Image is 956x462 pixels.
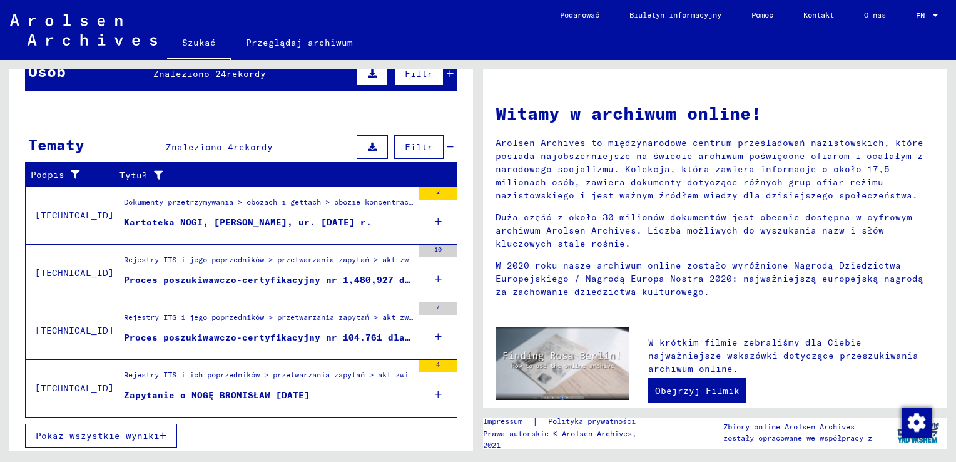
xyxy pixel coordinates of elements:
p: Duża część z około 30 milionów dokumentów jest obecnie dostępna w cyfrowym archiwum Arolsen Archi... [496,211,934,250]
div: Podpis [31,165,114,185]
div: Proces poszukiwawczo-certyfikacyjny nr 1,480,927 dla NOGA, [PERSON_NAME]. [DATE] r. [124,274,413,287]
button: Filtr [394,135,444,159]
span: Filtr [405,141,433,153]
a: Obejrzyj Filmik [648,378,746,403]
td: [TECHNICAL_ID] [26,359,114,417]
div: Proces poszukiwawczo-certyfikacyjny nr 104.761 dla NOGA, [PERSON_NAME]. [DATE] r. [124,331,413,344]
img: yv_logo.png [895,417,942,448]
p: Zbiory online Arolsen Archives [723,421,872,433]
div: Dokumenty przetrzymywania > obozach i gettach > obozie koncentracyjnym [GEOGRAPHIC_DATA] > Dokume... [124,197,413,214]
a: Przeglądaj archiwum [231,28,368,58]
p: W 2020 roku nasze archiwum online zostało wyróżnione Nagrodą Dziedzictwa Europejskiego / Nagrodą ... [496,259,934,299]
td: [TECHNICAL_ID] [26,302,114,359]
a: Szukać [167,28,231,60]
font: Podpis [31,168,64,182]
span: EN [916,11,930,20]
button: Filtr [394,62,444,86]
img: Arolsen_neg.svg [10,14,157,46]
font: Tytuł [119,169,148,182]
h1: Witamy w archiwum online! [496,100,934,126]
div: Rejestry ITS i jego poprzedników > przetwarzania zapytań > akt związanych ze sprawami ITS począws... [124,254,413,272]
p: zostały opracowane we współpracy z [723,433,872,444]
font: | [532,415,538,428]
div: Zapytanie o NOGĘ BRONISŁAW [DATE] [124,389,310,402]
div: Rejestry ITS i jego poprzedników > przetwarzania zapytań > akt związanych ze sprawami ITS począws... [124,312,413,329]
div: Zmienianie zgody [901,407,931,437]
button: Pokaż wszystkie wyniki [25,424,177,448]
div: Rejestry ITS i ich poprzedników > przetwarzania zapytań > akt związanych ze sprawami ITS począwsz... [124,369,413,387]
p: W krótkim filmie zebraliśmy dla Ciebie najważniejsze wskazówki dotyczące przeszukiwania archiwum ... [648,336,934,376]
img: Zmienianie zgody [902,408,932,438]
p: Prawa autorskie © Arolsen Archives, 2021 [483,428,656,451]
p: Arolsen Archives to międzynarodowe centrum prześladowań nazistowskich, które posiada najobszernie... [496,136,934,202]
div: Tytuł [119,165,442,185]
span: Filtr [405,68,433,80]
div: 4 [419,360,457,372]
div: Osób [28,60,66,83]
span: Znaleziono 24 [153,68,226,80]
span: Pokaż wszystkie wyniki [36,430,160,441]
div: Kartoteka NOGI, [PERSON_NAME], ur. [DATE] r. [124,216,372,229]
span: rekordy [226,68,266,80]
a: Impressum [483,415,532,428]
img: video.jpg [496,327,629,400]
a: Polityka prywatności [538,415,651,428]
